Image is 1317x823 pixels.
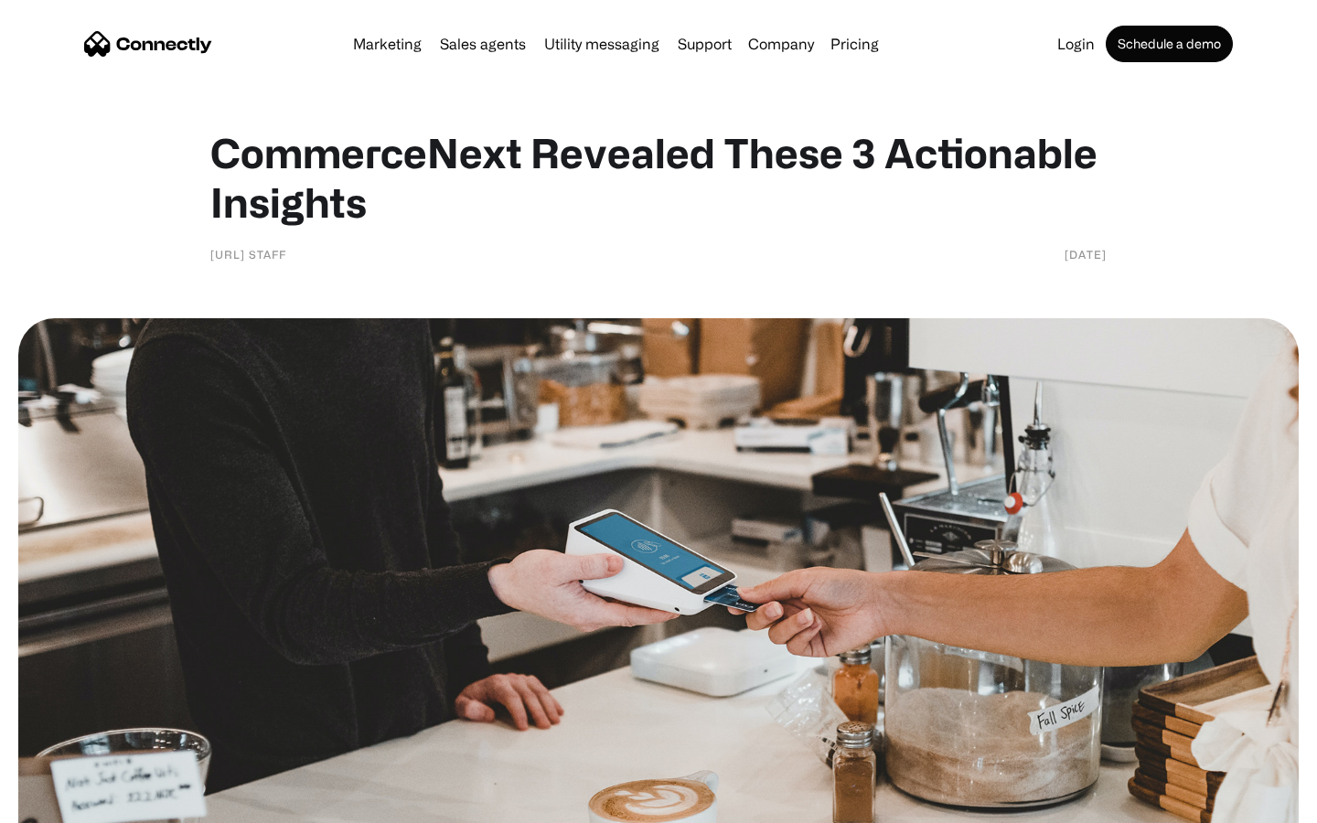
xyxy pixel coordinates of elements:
[670,37,739,51] a: Support
[748,31,814,57] div: Company
[1050,37,1102,51] a: Login
[37,791,110,817] ul: Language list
[823,37,886,51] a: Pricing
[18,791,110,817] aside: Language selected: English
[433,37,533,51] a: Sales agents
[210,245,286,263] div: [URL] Staff
[1065,245,1107,263] div: [DATE]
[537,37,667,51] a: Utility messaging
[210,128,1107,227] h1: CommerceNext Revealed These 3 Actionable Insights
[1106,26,1233,62] a: Schedule a demo
[346,37,429,51] a: Marketing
